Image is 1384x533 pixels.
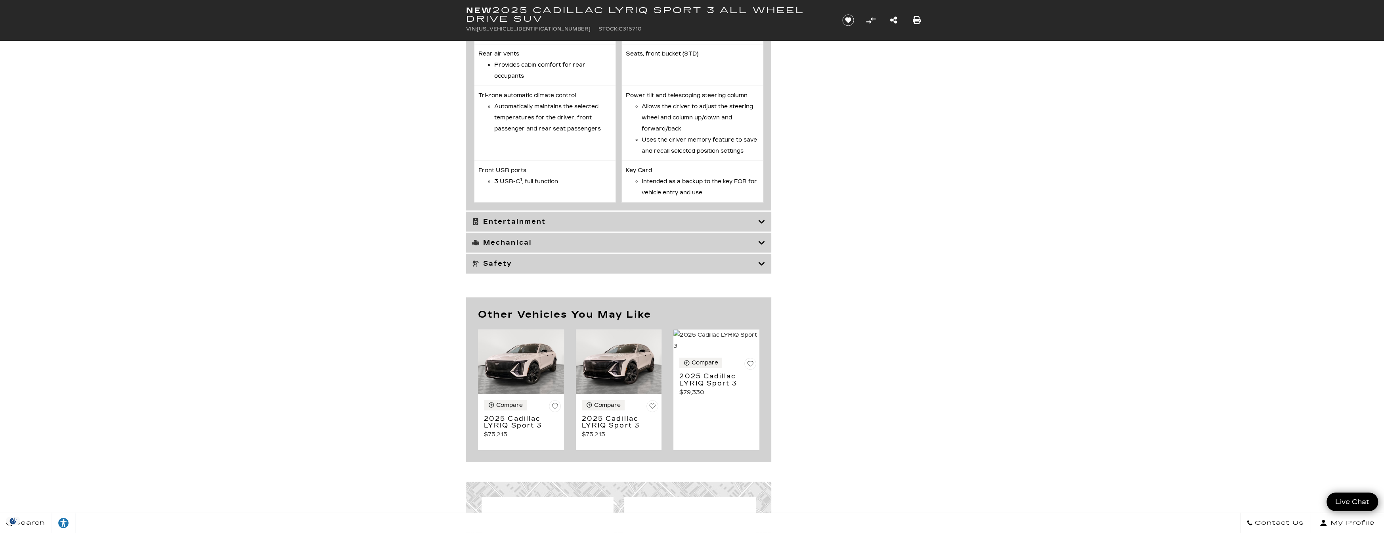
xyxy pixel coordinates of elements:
[52,513,76,533] a: Explore your accessibility options
[642,101,759,134] li: Allows the driver to adjust the steering wheel and column up/down and forward/back
[1331,497,1373,506] span: Live Chat
[474,161,616,203] li: Front USB ports
[484,415,561,440] a: 2025 Cadillac LYRIQ Sport 3 $75,215
[692,359,718,366] div: Compare
[744,358,756,374] button: Save Vehicle
[839,14,857,27] button: Save vehicle
[474,44,616,86] li: Rear air vents
[466,6,492,15] strong: New
[912,15,920,26] a: Print this New 2025 Cadillac LYRIQ Sport 3 All Wheel Drive SUV
[52,517,75,529] div: Explore your accessibility options
[1253,518,1304,529] span: Contact Us
[478,309,759,320] h2: Other Vehicles You May Like
[621,86,763,161] li: Power tilt and telescoping steering column
[646,400,658,416] button: Save Vehicle
[673,330,759,352] img: 2025 Cadillac LYRIQ Sport 3
[484,429,561,440] p: $75,215
[679,373,756,398] a: 2025 Cadillac LYRIQ Sport 3 $79,330
[679,373,741,387] h3: 2025 Cadillac LYRIQ Sport 3
[549,400,561,416] button: Save Vehicle
[598,26,619,32] span: Stock:
[679,358,722,368] button: Compare Vehicle
[478,330,564,394] img: 2025 Cadillac LYRIQ Sport 3
[495,511,599,525] h2: Get Directions
[494,101,612,134] li: Automatically maintains the selected temperatures for the driver, front passenger and rear seat p...
[1327,518,1375,529] span: My Profile
[582,415,659,440] a: 2025 Cadillac LYRIQ Sport 3 $75,215
[477,26,591,32] span: [US_VEHICLE_IDENTIFICATION_NUMBER]
[466,6,829,23] h1: 2025 Cadillac LYRIQ Sport 3 All Wheel Drive SUV
[1240,513,1310,533] a: Contact Us
[494,176,612,187] li: 3 USB-C , full function
[619,26,642,32] span: C315710
[472,239,758,247] h3: Mechanical
[4,517,22,525] img: Opt-Out Icon
[494,59,612,82] li: Provides cabin comfort for rear occupants
[582,400,625,410] button: Compare Vehicle
[638,511,742,525] h2: Contact Us
[576,330,662,394] img: 2025 Cadillac LYRIQ Sport 3
[474,86,616,161] li: Tri-zone automatic climate control
[1310,513,1384,533] button: Open user profile menu
[520,177,522,182] sup: 1
[472,260,758,268] h3: Safety
[484,400,527,410] button: Compare Vehicle
[865,14,877,26] button: Compare Vehicle
[642,134,759,157] li: Uses the driver memory feature to save and recall selected position setti ngs
[12,518,45,529] span: Search
[642,176,759,198] li: Intended as a backup to the key FOB for vehicle entry and use
[582,429,659,440] p: $75,215
[890,15,897,26] a: Share this New 2025 Cadillac LYRIQ Sport 3 All Wheel Drive SUV
[582,415,643,429] h3: 2025 Cadillac LYRIQ Sport 3
[594,402,621,409] div: Compare
[484,415,545,429] h3: 2025 Cadillac LYRIQ Sport 3
[679,387,756,398] p: $79,330
[472,218,758,226] h3: Entertainment
[496,402,523,409] div: Compare
[466,26,477,32] span: VIN:
[621,44,763,86] li: Seats, front bucket (STD)
[4,517,22,525] section: Click to Open Cookie Consent Modal
[621,161,763,203] li: Key Card
[1327,493,1378,511] a: Live Chat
